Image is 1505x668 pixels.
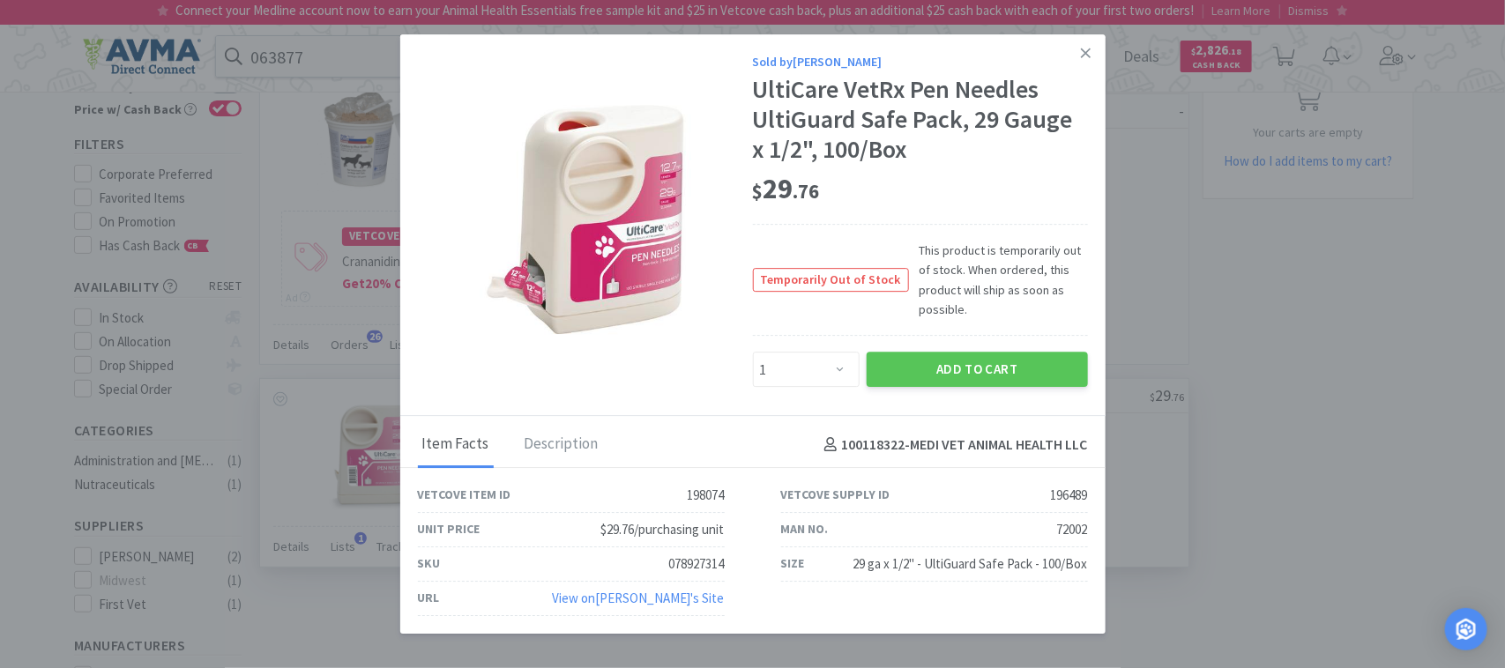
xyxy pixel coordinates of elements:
div: Man No. [781,520,829,539]
div: Description [520,424,603,468]
div: SKU [418,554,441,574]
div: 29 ga x 1/2" - UltiGuard Safe Pack - 100/Box [853,553,1088,575]
div: Vetcove Item ID [418,486,511,505]
div: Unit Price [418,520,481,539]
span: . 76 [793,179,820,204]
span: This product is temporarily out of stock. When ordered, this product will ship as soon as possible. [909,241,1088,320]
div: Open Intercom Messenger [1445,608,1487,650]
div: 196489 [1051,485,1088,506]
div: 198074 [688,485,725,506]
div: 72002 [1057,519,1088,540]
div: Size [781,554,805,574]
div: Sold by [PERSON_NAME] [753,52,1088,71]
h4: 100118322 - MEDI VET ANIMAL HEALTH LLC [817,434,1088,456]
button: Add to Cart [867,353,1088,388]
div: Vetcove Supply ID [781,486,890,505]
div: Item Facts [418,424,494,468]
span: $ [753,179,764,204]
span: 29 [753,171,820,206]
div: $29.76/purchasing unit [601,519,725,540]
span: Temporarily Out of Stock [754,269,908,291]
a: View on[PERSON_NAME]'s Site [553,590,725,606]
div: 078927314 [669,553,725,575]
img: 49745b53b9eb43caa4f07b45db4c4f5f_196489.jpeg [471,105,700,334]
div: URL [418,589,440,608]
div: UltiCare VetRx Pen Needles UltiGuard Safe Pack, 29 Gauge x 1/2", 100/Box [753,76,1088,165]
